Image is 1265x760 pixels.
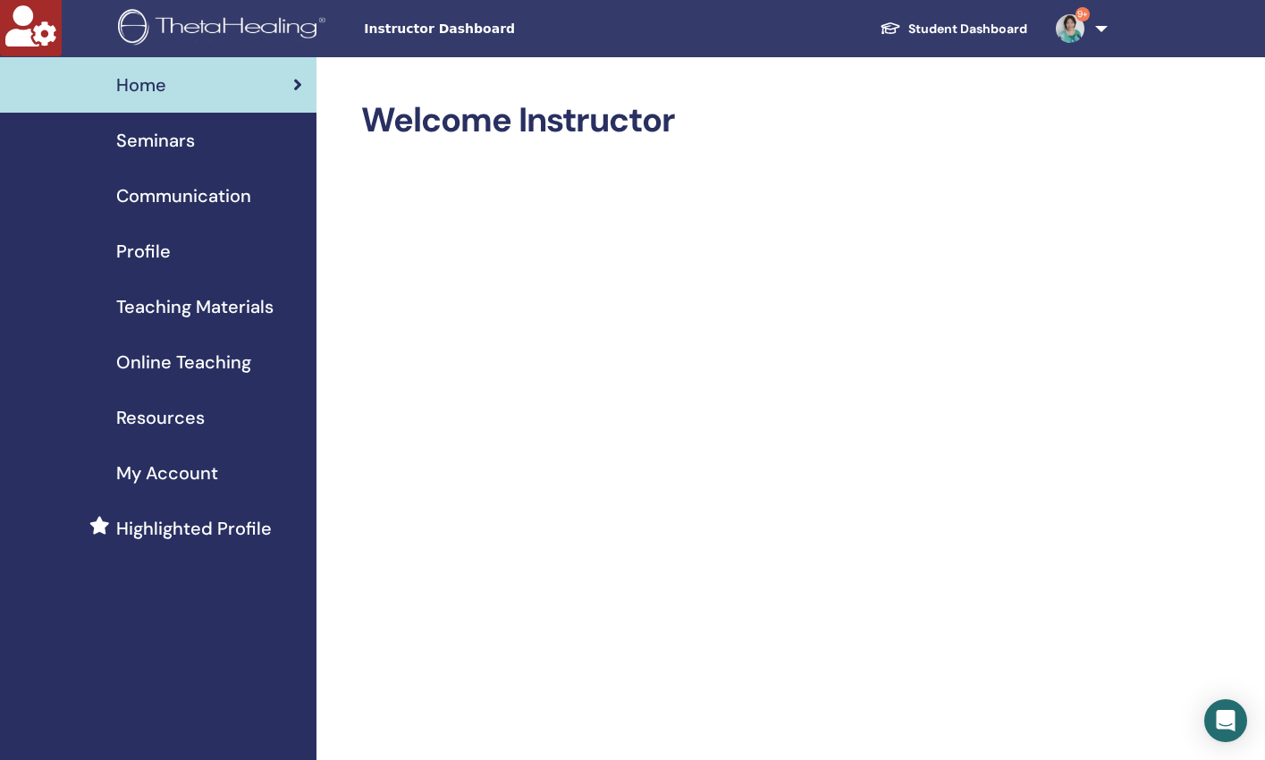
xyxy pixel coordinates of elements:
span: Seminars [116,127,195,154]
a: Student Dashboard [865,13,1042,46]
span: Teaching Materials [116,293,274,320]
div: Open Intercom Messenger [1204,699,1247,742]
span: My Account [116,460,218,486]
span: Home [116,72,166,98]
span: Instructor Dashboard [364,20,632,38]
img: logo.png [118,9,332,49]
span: Profile [116,238,171,265]
img: graduation-cap-white.svg [880,21,901,36]
h2: Welcome Instructor [361,100,1104,141]
span: 9+ [1075,7,1090,21]
img: default.jpg [1056,14,1084,43]
span: Online Teaching [116,349,251,376]
span: Communication [116,182,251,209]
span: Resources [116,404,205,431]
span: Highlighted Profile [116,515,272,542]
